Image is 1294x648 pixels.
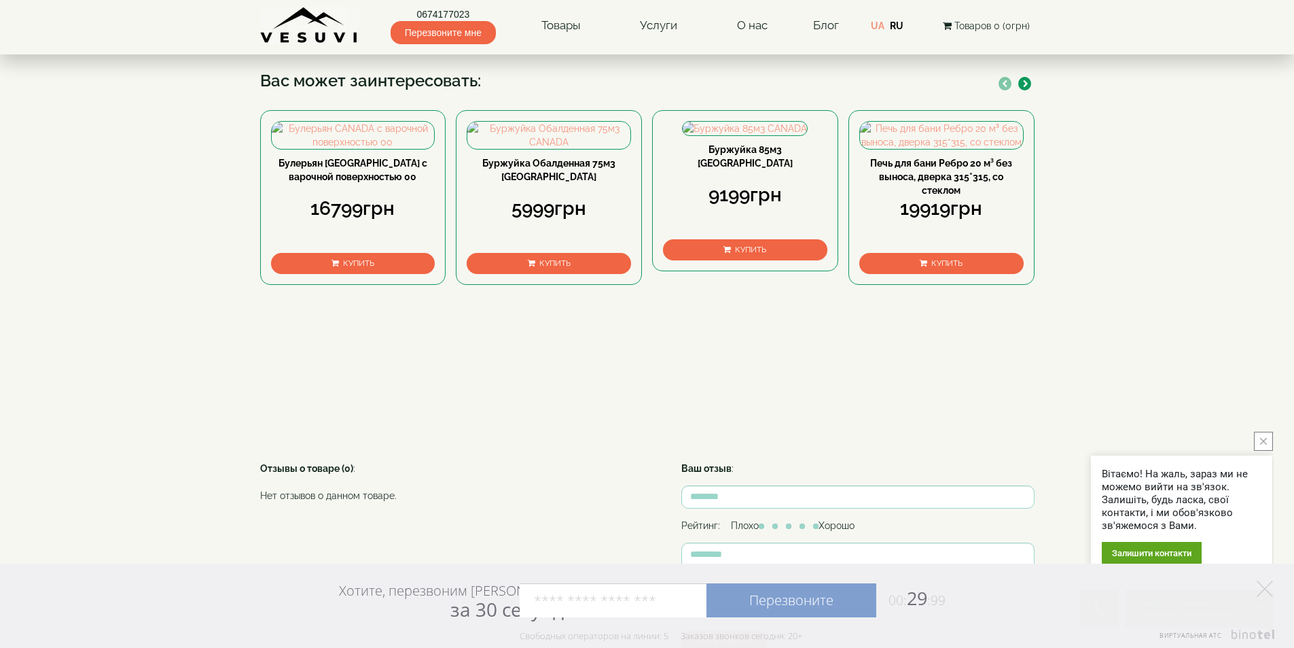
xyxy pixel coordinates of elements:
a: Перезвоните [706,583,876,617]
div: Рейтинг: Плохо Хорошо [681,519,1035,532]
span: 29 [876,585,946,611]
a: О нас [723,10,781,41]
span: Купить [539,258,571,268]
div: Свободных операторов на линии: 5 Заказов звонков сегодня: 20+ [520,630,802,641]
img: Завод VESUVI [260,7,359,44]
a: Виртуальная АТС [1151,630,1277,648]
button: Купить [467,253,631,274]
div: Вітаємо! На жаль, зараз ми не можемо вийти на зв'язок. Залишіть, будь ласка, свої контакти, і ми ... [1102,468,1261,532]
span: Купить [735,245,766,254]
span: 00: [888,592,907,609]
a: Блог [813,18,839,32]
img: Печь для бани Ребро 20 м³ без выноса, дверка 315*315, со стеклом [860,122,1023,149]
span: за 30 секунд? [450,596,572,622]
a: Буржуйка 85м3 [GEOGRAPHIC_DATA] [698,144,793,169]
div: : [260,462,647,509]
div: : [681,462,1035,475]
div: Залишити контакти [1102,542,1202,564]
img: Буржуйка Обалденная 75м3 CANADA [467,122,630,149]
span: :99 [927,592,946,609]
button: Товаров 0 (0грн) [939,18,1034,33]
span: Виртуальная АТС [1160,631,1222,640]
button: Купить [859,253,1024,274]
button: Купить [663,239,827,260]
img: Буржуйка 85м3 CANADA [683,122,807,135]
div: Хотите, перезвоним [PERSON_NAME] [339,582,572,620]
a: RU [890,20,903,31]
button: close button [1254,432,1273,451]
button: Купить [271,253,435,274]
span: Товаров 0 (0грн) [954,20,1030,31]
img: Булерьян CANADA с варочной поверхностью 00 [272,122,435,149]
h3: Вас может заинтересовать: [260,72,1035,90]
div: 19919грн [859,195,1024,222]
strong: Отзывы о товаре (0) [260,463,353,474]
p: Нет отзывов о данном товаре. [260,489,647,502]
a: Услуги [626,10,691,41]
span: Купить [343,258,374,268]
a: Печь для бани Ребро 20 м³ без выноса, дверка 315*315, со стеклом [870,158,1012,196]
a: UA [871,20,884,31]
strong: Ваш отзыв [681,463,732,474]
a: Товары [528,10,594,41]
div: 16799грн [271,195,435,222]
span: Перезвоните мне [391,21,496,44]
span: Купить [931,258,963,268]
div: 5999грн [467,195,631,222]
div: 9199грн [663,182,827,209]
a: 0674177023 [391,7,496,21]
a: Булерьян [GEOGRAPHIC_DATA] с варочной поверхностью 00 [278,158,427,182]
a: Буржуйка Обалденная 75м3 [GEOGRAPHIC_DATA] [482,158,615,182]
